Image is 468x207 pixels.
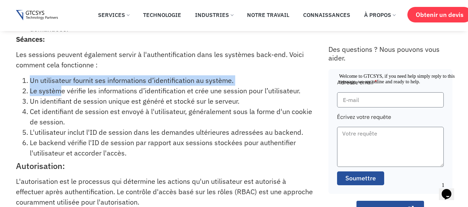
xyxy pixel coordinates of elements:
[30,107,312,126] font: Cet identifiant de session est envoyé à l'utilisateur, généralement sous la forme d'un cookie de ...
[345,174,376,182] font: Soumettre
[16,10,58,21] img: Logo Gtcsys
[30,14,308,34] font: Si le jeton est valide, le backend authentifie l'utilisateur et autorise l'accès aux ressources d...
[439,179,461,200] iframe: widget de discussion
[3,3,118,13] span: Welcome to GTCSYS, if you need help simply reply to this message, we are online and ready to help.
[359,7,400,22] a: À propos
[30,128,303,137] font: L'utilisateur inclut l'ID de session dans les demandes ultérieures adressées au backend.
[298,7,355,22] a: Connaissances
[3,3,127,14] div: Welcome to GTCSYS, if you need help simply reply to this message, we are online and ready to help.
[416,11,463,19] font: Obtenir un devis
[30,96,239,106] font: Un identifiant de session unique est généré et stocké sur le serveur.
[336,71,461,176] iframe: widget de discussion
[247,11,289,18] font: Notre travail
[30,76,233,85] font: Un utilisateur fournit ses informations d’identification au système.
[364,11,391,18] font: À propos
[30,138,296,158] font: Le backend vérifie l'ID de session par rapport aux sessions stockées pour authentifier l'utilisat...
[16,160,65,171] font: Autorisation:
[138,7,186,22] a: Technologie
[16,35,45,44] font: Séances:
[30,86,300,95] font: Le système vérifie les informations d’identification et crée une session pour l’utilisateur.
[328,45,440,63] font: Des questions ? Nous pouvons vous aider.
[98,11,125,18] font: Services
[16,177,313,207] font: L'autorisation est le processus qui détermine les actions qu'un utilisateur est autorisé à effect...
[242,7,294,22] a: Notre travail
[16,50,304,69] font: Les sessions peuvent également servir à l'authentification dans les systèmes back-end. Voici comm...
[337,171,384,185] button: Soumettre
[143,11,181,18] font: Technologie
[93,7,134,22] a: Services
[195,11,229,18] font: Industries
[190,7,238,22] a: Industries
[303,11,350,18] font: Connaissances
